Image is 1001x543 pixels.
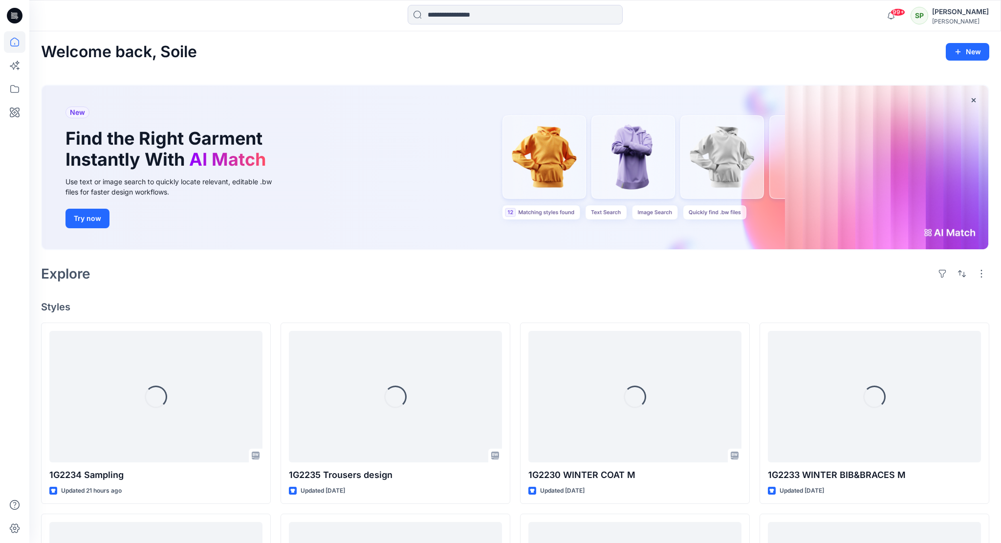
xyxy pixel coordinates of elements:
p: 1G2234 Sampling [49,468,262,482]
h2: Welcome back, Soile [41,43,197,61]
span: 99+ [891,8,905,16]
p: Updated 21 hours ago [61,486,122,496]
div: SP [911,7,928,24]
div: [PERSON_NAME] [932,18,989,25]
span: AI Match [189,149,266,170]
button: New [946,43,989,61]
p: Updated [DATE] [540,486,585,496]
span: New [70,107,85,118]
div: Use text or image search to quickly locate relevant, editable .bw files for faster design workflows. [65,176,285,197]
p: 1G2235 Trousers design [289,468,502,482]
p: 1G2230 WINTER COAT M [528,468,741,482]
div: [PERSON_NAME] [932,6,989,18]
h4: Styles [41,301,989,313]
p: Updated [DATE] [780,486,824,496]
p: Updated [DATE] [301,486,345,496]
p: 1G2233 WINTER BIB&BRACES M [768,468,981,482]
h2: Explore [41,266,90,282]
h1: Find the Right Garment Instantly With [65,128,271,170]
button: Try now [65,209,109,228]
